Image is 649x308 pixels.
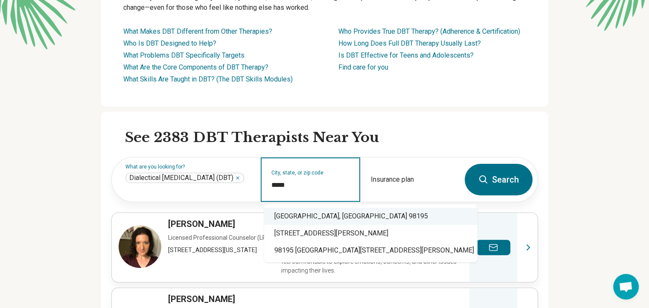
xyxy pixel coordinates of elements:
div: Open chat [613,274,639,299]
label: What are you looking for? [125,164,250,169]
button: Search [465,164,533,195]
a: Who Provides True DBT Therapy? (Adherence & Certification) [338,27,520,35]
div: Suggestions [264,204,477,262]
div: 98195 [GEOGRAPHIC_DATA][STREET_ADDRESS][PERSON_NAME] [264,242,477,259]
span: Dialectical [MEDICAL_DATA] (DBT) [129,174,233,182]
div: [STREET_ADDRESS][PERSON_NAME] [264,225,477,242]
a: What Makes DBT Different from Other Therapies? [123,27,272,35]
h2: See 2383 DBT Therapists Near You [125,129,538,147]
a: What Skills Are Taught in DBT? (The DBT Skills Modules) [123,75,293,83]
button: Send a message [476,240,510,255]
button: Dialectical Behavior Therapy (DBT) [235,175,240,180]
a: What Problems DBT Specifically Targets [123,51,244,59]
a: How Long Does Full DBT Therapy Usually Last? [338,39,481,47]
div: [GEOGRAPHIC_DATA], [GEOGRAPHIC_DATA] 98195 [264,208,477,225]
a: Who Is DBT Designed to Help? [123,39,216,47]
a: Is DBT Effective for Teens and Adolescents? [338,51,474,59]
a: Find care for you [338,63,388,71]
div: Dialectical Behavior Therapy (DBT) [125,173,244,183]
a: What Are the Core Components of DBT Therapy? [123,63,268,71]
